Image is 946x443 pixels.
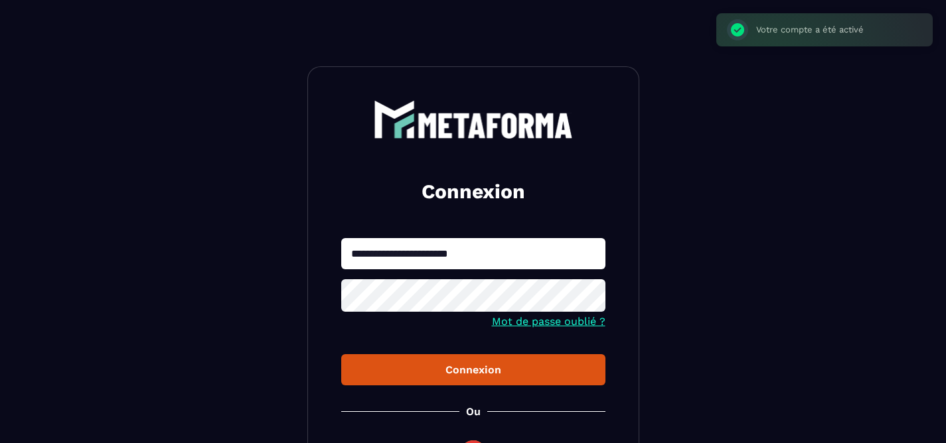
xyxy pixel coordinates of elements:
div: Connexion [352,363,595,376]
p: Ou [466,405,481,418]
button: Connexion [341,354,605,385]
h2: Connexion [357,178,590,205]
img: logo [374,100,573,139]
a: logo [341,100,605,139]
a: Mot de passe oublié ? [492,315,605,328]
